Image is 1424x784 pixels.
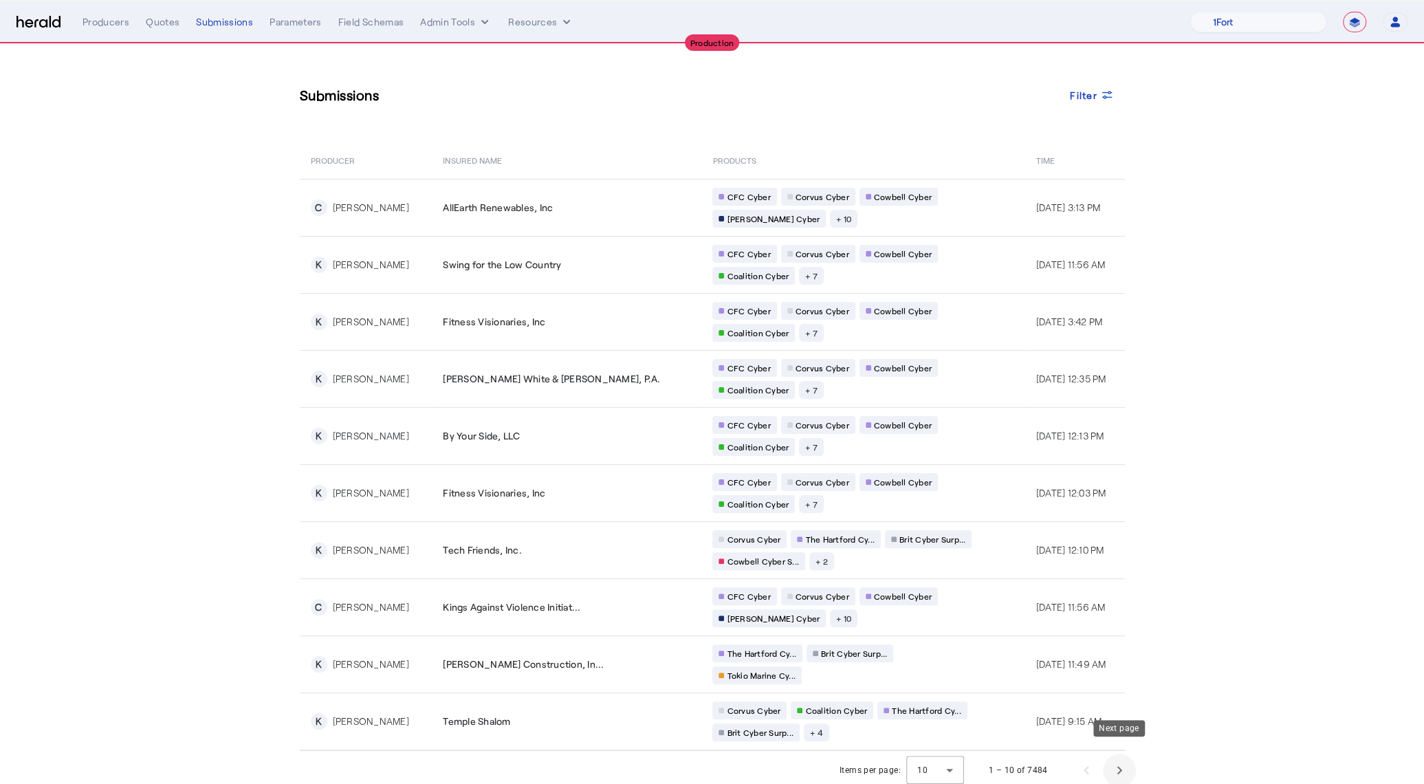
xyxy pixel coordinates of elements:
span: CFC Cyber [727,191,770,202]
span: Coalition Cyber [805,705,867,716]
span: Tech Friends, Inc. [443,543,522,557]
span: Brit Cyber Surp... [821,648,888,659]
span: + 7 [805,499,818,510]
span: [PERSON_NAME] Cyber [727,613,820,624]
span: Time [1036,153,1055,166]
span: Cowbell Cyber [874,362,932,373]
span: Brit Cyber Surp... [899,534,966,545]
span: [DATE] 12:10 PM [1036,544,1104,556]
div: C [311,199,327,216]
span: + 4 [810,727,823,738]
div: Submissions [196,15,253,29]
span: [PERSON_NAME] White & [PERSON_NAME], P.A. [443,372,660,386]
span: Cowbell Cyber [874,477,932,488]
span: Cowbell Cyber [874,420,932,431]
div: K [311,314,327,330]
span: CFC Cyber [727,362,770,373]
span: [DATE] 3:42 PM [1036,316,1103,327]
span: By Your Side, LLC [443,429,520,443]
span: Insured Name [443,153,502,166]
div: K [311,371,327,387]
span: [DATE] 12:03 PM [1036,487,1106,499]
button: Resources dropdown menu [508,15,573,29]
div: C [311,599,327,616]
div: K [311,542,327,558]
span: [DATE] 3:13 PM [1036,202,1101,213]
div: K [311,656,327,673]
span: Corvus Cyber [796,305,849,316]
span: + 7 [805,384,818,395]
span: + 10 [836,213,851,224]
span: Cowbell Cyber [874,191,932,202]
span: Swing for the Low Country [443,258,561,272]
div: K [311,485,327,501]
img: Herald Logo [17,16,61,29]
h3: Submissions [300,85,380,105]
span: [PERSON_NAME] Cyber [727,213,820,224]
span: Kings Against Violence Initiat... [443,600,580,614]
span: + 7 [805,327,818,338]
span: Corvus Cyber [796,362,849,373]
span: [DATE] 9:15 AM [1036,715,1102,727]
span: [DATE] 11:56 AM [1036,601,1106,613]
div: K [311,713,327,730]
div: [PERSON_NAME] [333,315,409,329]
div: Next page [1093,720,1145,737]
div: Parameters [270,15,322,29]
span: + 10 [836,613,851,624]
span: Cowbell Cyber [874,248,932,259]
span: Coalition Cyber [727,499,789,510]
span: [DATE] 12:13 PM [1036,430,1104,442]
div: [PERSON_NAME] [333,543,409,557]
div: [PERSON_NAME] [333,201,409,215]
span: Coalition Cyber [727,327,789,338]
span: Filter [1070,88,1097,102]
span: Coalition Cyber [727,442,789,453]
div: [PERSON_NAME] [333,600,409,614]
span: Fitness Visionaries, Inc [443,486,545,500]
span: Cowbell Cyber [874,305,932,316]
span: AllEarth Renewables, Inc [443,201,553,215]
span: Corvus Cyber [796,248,849,259]
span: Cowbell Cyber S... [727,556,799,567]
div: Items per page: [840,763,901,777]
span: [DATE] 12:35 PM [1036,373,1106,384]
div: [PERSON_NAME] [333,258,409,272]
span: Corvus Cyber [796,477,849,488]
span: The Hartford Cy... [727,648,796,659]
span: CFC Cyber [727,420,770,431]
span: Coalition Cyber [727,270,789,281]
div: [PERSON_NAME] [333,429,409,443]
span: Corvus Cyber [727,705,780,716]
button: Filter [1059,83,1125,107]
span: Temple Shalom [443,715,510,728]
span: CFC Cyber [727,305,770,316]
span: Fitness Visionaries, Inc [443,315,545,329]
span: Corvus Cyber [796,191,849,202]
span: Corvus Cyber [727,534,780,545]
span: PRODUCER [311,153,355,166]
span: + 2 [815,556,828,567]
span: Cowbell Cyber [874,591,932,602]
button: internal dropdown menu [420,15,492,29]
span: Coalition Cyber [727,384,789,395]
div: [PERSON_NAME] [333,657,409,671]
span: PRODUCTS [712,153,756,166]
span: + 7 [805,442,818,453]
div: Field Schemas [338,15,404,29]
div: Producers [83,15,129,29]
span: [DATE] 11:56 AM [1036,259,1106,270]
table: Table view of all submissions by your platform [300,140,1125,751]
span: The Hartford Cy... [805,534,875,545]
div: [PERSON_NAME] [333,715,409,728]
span: The Hartford Cy... [892,705,961,716]
div: 1 – 10 of 7484 [989,763,1048,777]
span: Brit Cyber Surp... [727,727,793,738]
div: Production [685,34,740,51]
span: CFC Cyber [727,591,770,602]
div: [PERSON_NAME] [333,486,409,500]
span: Tokio Marine Cy... [727,670,796,681]
span: [PERSON_NAME] Construction, In... [443,657,604,671]
div: [PERSON_NAME] [333,372,409,386]
span: CFC Cyber [727,248,770,259]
